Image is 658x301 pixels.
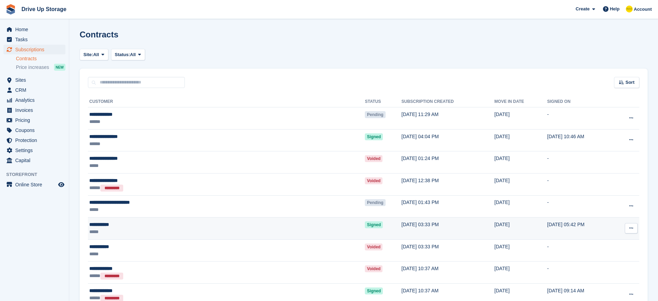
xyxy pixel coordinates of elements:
[15,35,57,44] span: Tasks
[494,129,547,151] td: [DATE]
[15,45,57,54] span: Subscriptions
[494,151,547,174] td: [DATE]
[3,45,65,54] a: menu
[3,25,65,34] a: menu
[547,195,614,218] td: -
[3,115,65,125] a: menu
[547,151,614,174] td: -
[610,6,620,12] span: Help
[3,145,65,155] a: menu
[547,96,614,107] th: Signed on
[16,55,65,62] a: Contracts
[15,85,57,95] span: CRM
[16,64,49,71] span: Price increases
[15,145,57,155] span: Settings
[365,96,401,107] th: Status
[625,79,634,86] span: Sort
[15,135,57,145] span: Protection
[547,173,614,195] td: -
[80,49,108,60] button: Site: All
[6,4,16,15] img: stora-icon-8386f47178a22dfd0bd8f6a31ec36ba5ce8667c1dd55bd0f319d3a0aa187defe.svg
[115,51,130,58] span: Status:
[365,177,382,184] span: Voided
[111,49,145,60] button: Status: All
[15,125,57,135] span: Coupons
[54,64,65,71] div: NEW
[547,129,614,151] td: [DATE] 10:46 AM
[494,218,547,240] td: [DATE]
[365,133,383,140] span: Signed
[547,262,614,284] td: -
[15,95,57,105] span: Analytics
[365,111,385,118] span: Pending
[402,151,495,174] td: [DATE] 01:24 PM
[6,171,69,178] span: Storefront
[3,105,65,115] a: menu
[365,265,382,272] span: Voided
[494,262,547,284] td: [DATE]
[3,135,65,145] a: menu
[57,180,65,189] a: Preview store
[494,195,547,218] td: [DATE]
[365,287,383,294] span: Signed
[402,107,495,130] td: [DATE] 11:29 AM
[365,221,383,228] span: Signed
[15,115,57,125] span: Pricing
[3,75,65,85] a: menu
[15,156,57,165] span: Capital
[19,3,69,15] a: Drive Up Storage
[15,180,57,189] span: Online Store
[365,155,382,162] span: Voided
[402,129,495,151] td: [DATE] 04:04 PM
[402,195,495,218] td: [DATE] 01:43 PM
[15,25,57,34] span: Home
[402,96,495,107] th: Subscription created
[3,95,65,105] a: menu
[130,51,136,58] span: All
[402,239,495,262] td: [DATE] 03:33 PM
[547,218,614,240] td: [DATE] 05:42 PM
[634,6,652,13] span: Account
[3,35,65,44] a: menu
[3,125,65,135] a: menu
[3,85,65,95] a: menu
[494,173,547,195] td: [DATE]
[494,96,547,107] th: Move in date
[80,30,118,39] h1: Contracts
[402,218,495,240] td: [DATE] 03:33 PM
[547,107,614,130] td: -
[83,51,93,58] span: Site:
[15,75,57,85] span: Sites
[576,6,589,12] span: Create
[15,105,57,115] span: Invoices
[365,199,385,206] span: Pending
[93,51,99,58] span: All
[402,173,495,195] td: [DATE] 12:38 PM
[626,6,633,12] img: Crispin Vitoria
[494,107,547,130] td: [DATE]
[494,239,547,262] td: [DATE]
[3,156,65,165] a: menu
[365,244,382,250] span: Voided
[16,63,65,71] a: Price increases NEW
[402,262,495,284] td: [DATE] 10:37 AM
[88,96,365,107] th: Customer
[3,180,65,189] a: menu
[547,239,614,262] td: -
